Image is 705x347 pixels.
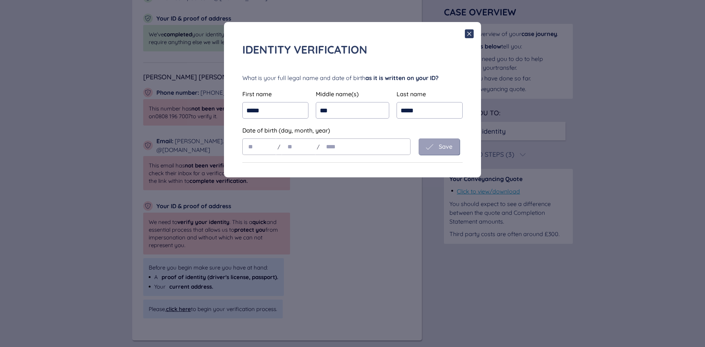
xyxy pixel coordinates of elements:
[242,90,272,98] span: First name
[397,90,426,98] span: Last name
[365,74,438,82] span: as it is written on your ID?
[242,73,463,82] div: What is your full legal name and date of birth
[242,127,330,134] span: Date of birth (day, month, year)
[276,138,282,155] div: /
[242,43,367,57] span: Identity verification
[316,90,359,98] span: Middle name(s)
[315,138,321,155] div: /
[439,143,452,150] span: Save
